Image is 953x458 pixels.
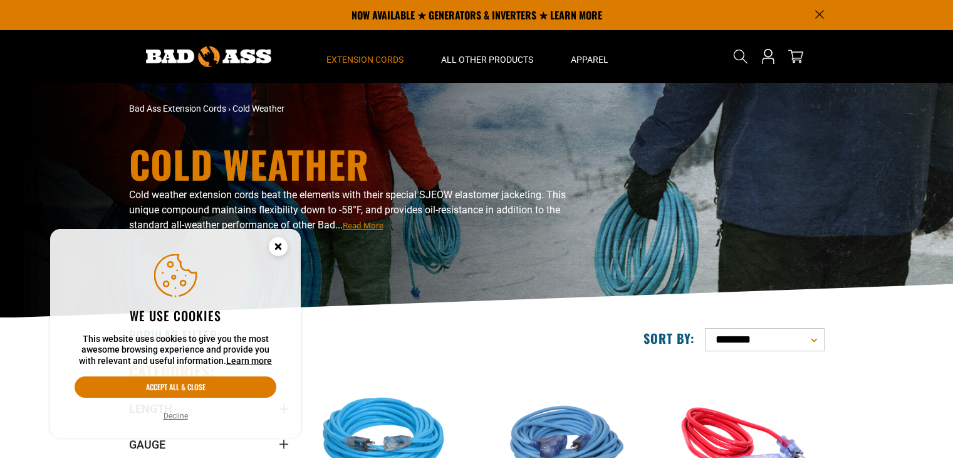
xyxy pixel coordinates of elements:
[643,330,695,346] label: Sort by:
[50,229,301,439] aside: Cookie Consent
[441,54,533,65] span: All Other Products
[226,356,272,366] a: Learn more
[129,104,226,114] a: Bad Ass Extension Cords
[129,437,165,452] span: Gauge
[146,46,271,67] img: Bad Ass Extension Cords
[326,54,404,65] span: Extension Cords
[160,410,192,422] button: Decline
[75,334,276,367] p: This website uses cookies to give you the most awesome browsing experience and provide you with r...
[731,46,751,67] summary: Search
[228,104,231,114] span: ›
[75,307,276,324] h2: We use cookies
[232,104,284,114] span: Cold Weather
[552,30,627,83] summary: Apparel
[75,376,276,398] button: Accept all & close
[129,145,586,183] h1: Cold Weather
[129,189,566,231] span: Cold weather extension cords beat the elements with their special SJEOW elastomer jacketing. This...
[308,30,422,83] summary: Extension Cords
[343,221,383,230] span: Read More
[422,30,552,83] summary: All Other Products
[571,54,608,65] span: Apparel
[129,102,586,115] nav: breadcrumbs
